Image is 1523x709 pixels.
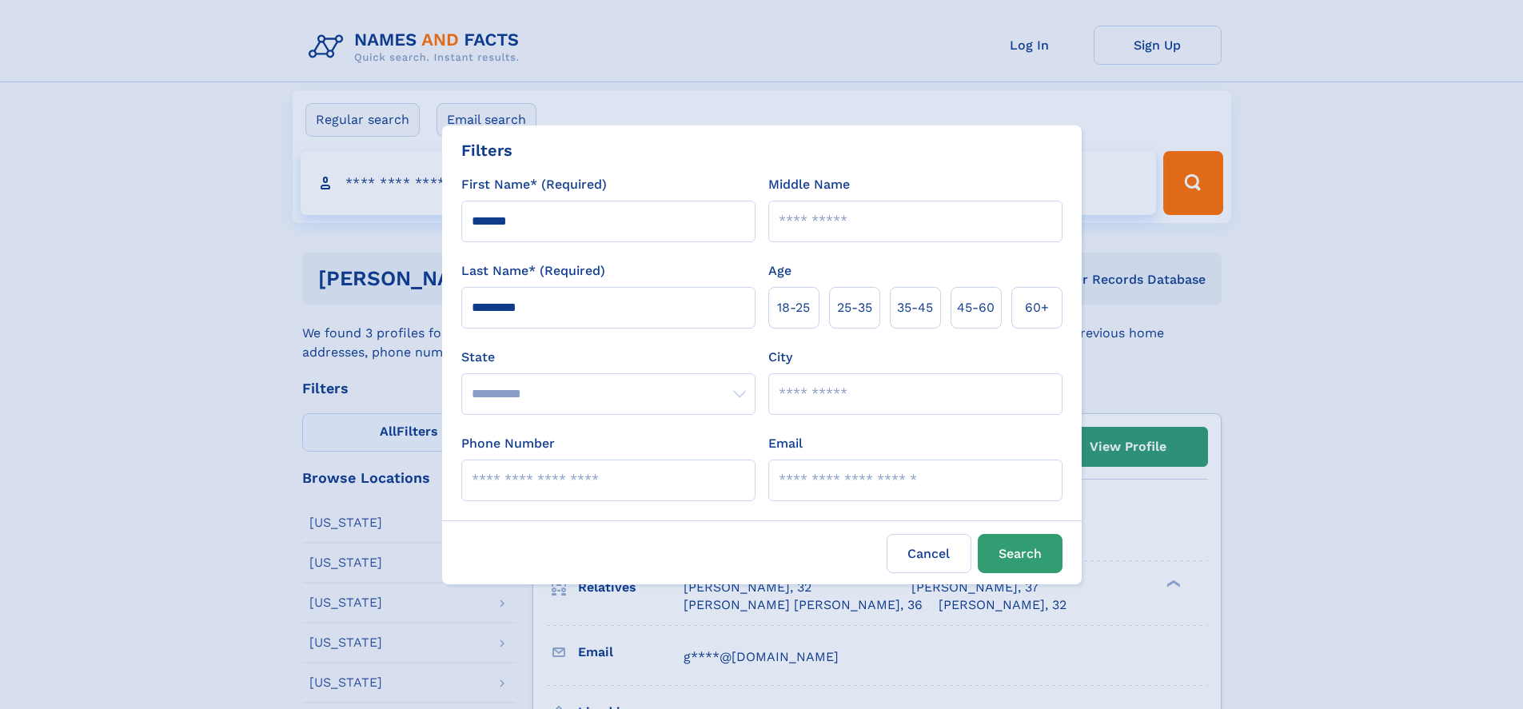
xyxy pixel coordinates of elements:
[777,298,810,317] span: 18‑25
[978,534,1063,573] button: Search
[461,261,605,281] label: Last Name* (Required)
[957,298,995,317] span: 45‑60
[461,175,607,194] label: First Name* (Required)
[1025,298,1049,317] span: 60+
[887,534,971,573] label: Cancel
[768,175,850,194] label: Middle Name
[768,261,791,281] label: Age
[768,348,792,367] label: City
[768,434,803,453] label: Email
[897,298,933,317] span: 35‑45
[461,138,512,162] div: Filters
[837,298,872,317] span: 25‑35
[461,434,555,453] label: Phone Number
[461,348,756,367] label: State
